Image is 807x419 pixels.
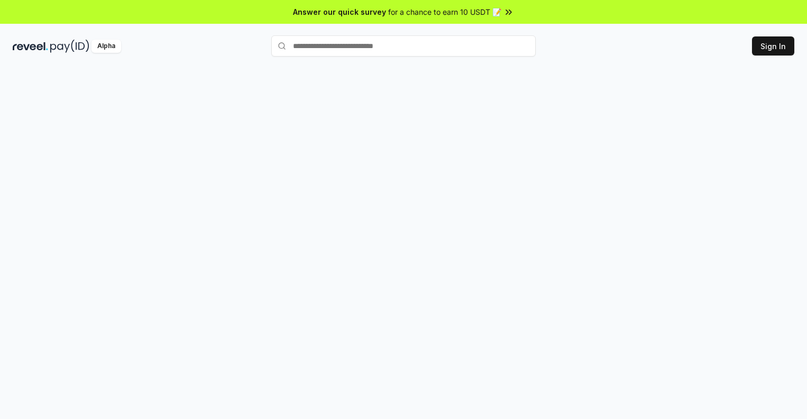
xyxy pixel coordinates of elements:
[388,6,501,17] span: for a chance to earn 10 USDT 📝
[91,40,121,53] div: Alpha
[13,40,48,53] img: reveel_dark
[293,6,386,17] span: Answer our quick survey
[50,40,89,53] img: pay_id
[752,36,794,55] button: Sign In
